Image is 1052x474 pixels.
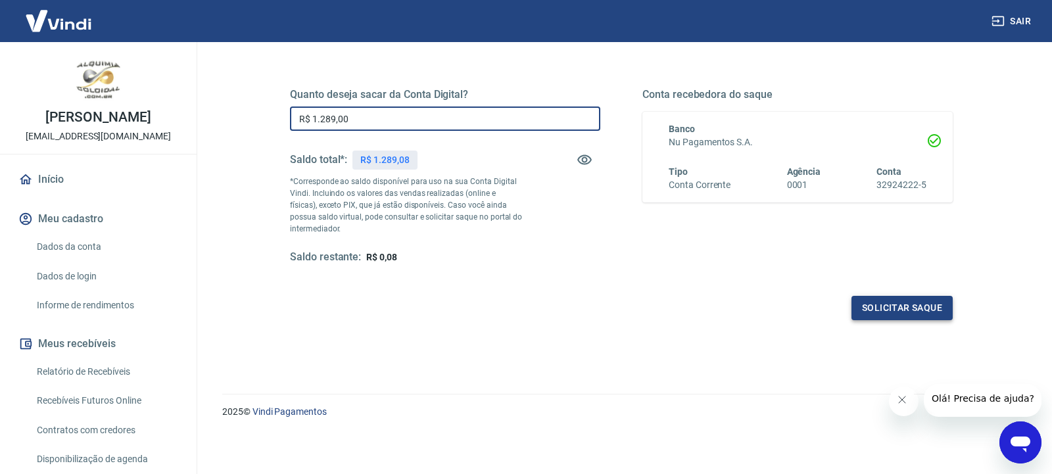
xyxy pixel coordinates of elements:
button: Sair [989,9,1036,34]
h6: Conta Corrente [669,178,730,192]
span: Agência [787,166,821,177]
button: Meus recebíveis [16,329,181,358]
p: R$ 1.289,08 [360,153,409,167]
a: Início [16,165,181,194]
span: Banco [669,124,695,134]
a: Recebíveis Futuros Online [32,387,181,414]
span: R$ 0,08 [366,252,397,262]
iframe: Mensagem da empresa [924,384,1041,417]
h6: 32924222-5 [876,178,926,192]
span: Conta [876,166,901,177]
p: [EMAIL_ADDRESS][DOMAIN_NAME] [26,130,171,143]
p: 2025 © [222,405,1020,419]
p: *Corresponde ao saldo disponível para uso na sua Conta Digital Vindi. Incluindo os valores das ve... [290,176,523,235]
h5: Saldo restante: [290,250,361,264]
img: 75f0e068-a169-4282-90ca-448909385b8c.jpeg [72,53,125,105]
iframe: Botão para abrir a janela de mensagens [999,421,1041,463]
a: Informe de rendimentos [32,292,181,319]
a: Vindi Pagamentos [252,406,327,417]
h5: Saldo total*: [290,153,347,166]
a: Contratos com credores [32,417,181,444]
a: Dados da conta [32,233,181,260]
iframe: Fechar mensagem [889,387,919,416]
img: Vindi [16,1,101,41]
button: Meu cadastro [16,204,181,233]
h6: 0001 [787,178,821,192]
button: Solicitar saque [851,296,953,320]
a: Relatório de Recebíveis [32,358,181,385]
h5: Conta recebedora do saque [642,88,953,101]
h6: Nu Pagamentos S.A. [669,135,926,149]
h5: Quanto deseja sacar da Conta Digital? [290,88,600,101]
a: Dados de login [32,263,181,290]
span: Tipo [669,166,688,177]
p: [PERSON_NAME] [45,110,151,124]
a: Disponibilização de agenda [32,446,181,473]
